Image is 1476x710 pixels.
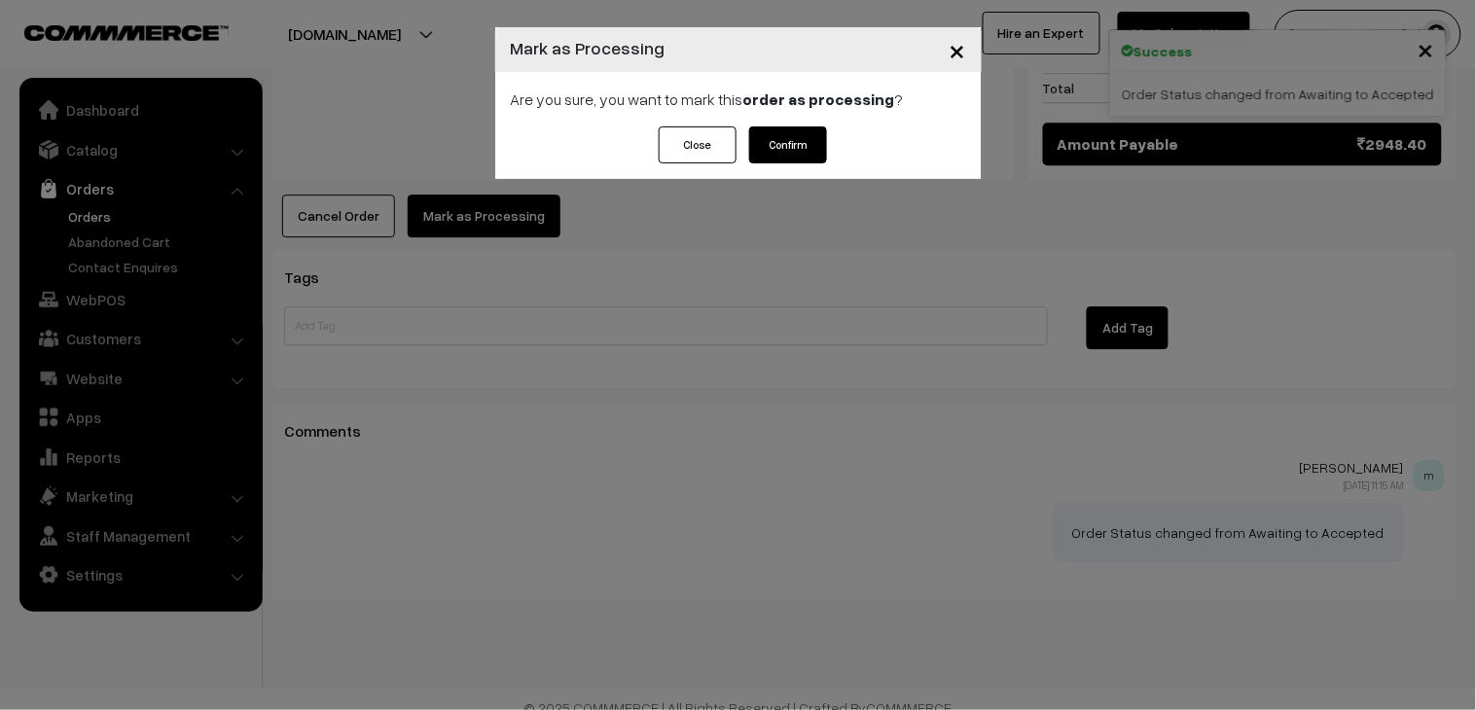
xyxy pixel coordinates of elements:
button: Confirm [749,126,827,163]
button: Close [659,126,737,163]
h4: Mark as Processing [511,35,666,61]
span: × [950,31,966,67]
div: Are you sure, you want to mark this ? [495,72,982,126]
button: Close [934,19,982,80]
strong: order as processing [743,89,895,109]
